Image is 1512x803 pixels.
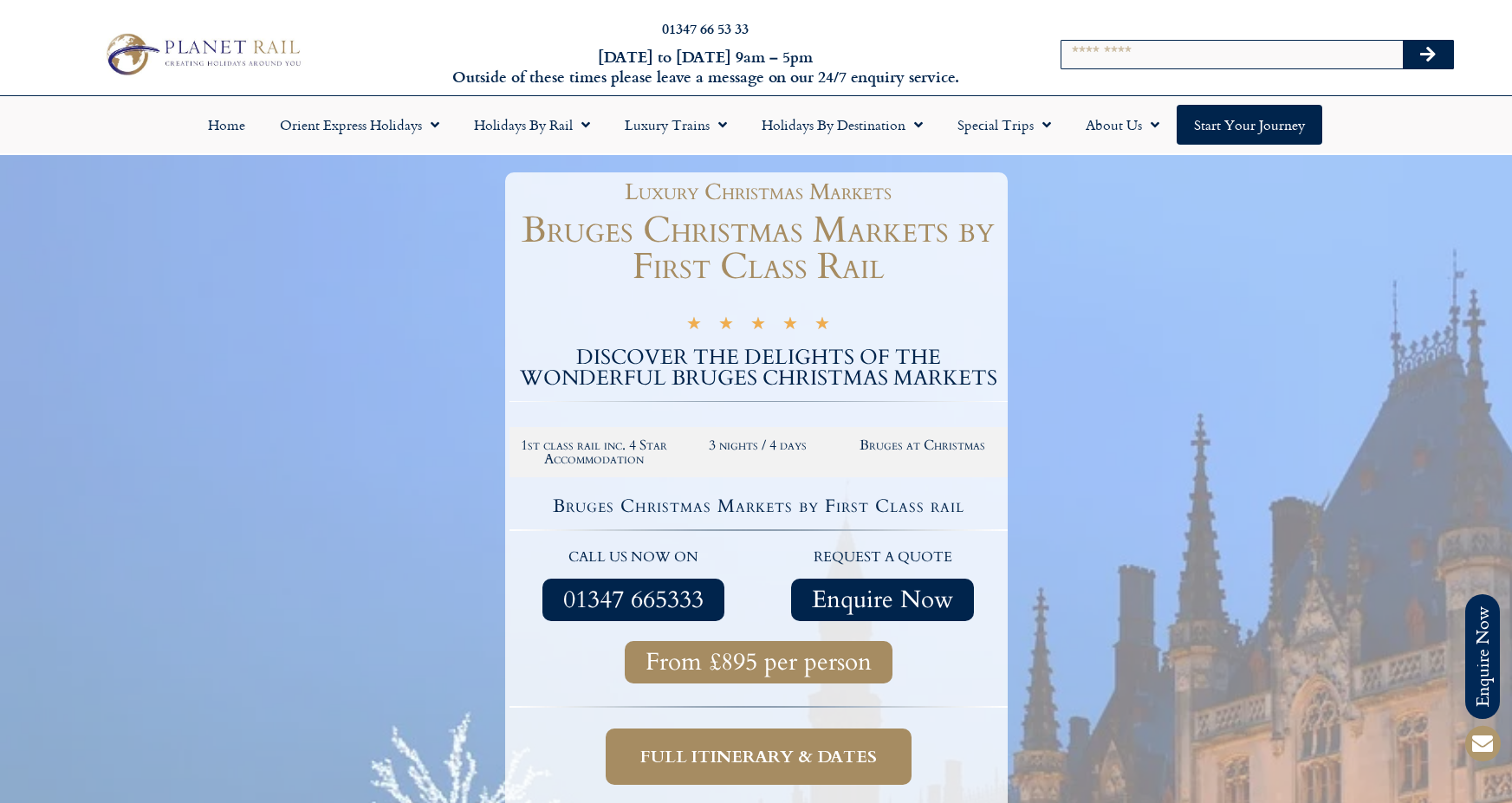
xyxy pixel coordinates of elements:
a: 01347 66 53 33 [662,18,749,38]
button: Search [1403,41,1453,68]
img: Planet Rail Train Holidays Logo [98,29,306,80]
i: ★ [750,316,766,336]
h6: [DATE] to [DATE] 9am – 5pm Outside of these times please leave a message on our 24/7 enquiry serv... [407,47,1003,87]
h2: DISCOVER THE DELIGHTS OF THE WONDERFUL BRUGES CHRISTMAS MARKETS [509,347,1008,389]
i: ★ [814,316,830,336]
a: Orient Express Holidays [263,105,457,145]
a: Luxury Trains [607,105,744,145]
a: Holidays by Destination [744,105,940,145]
p: request a quote [767,547,999,569]
i: ★ [718,316,734,336]
a: Holidays by Rail [457,105,607,145]
span: 01347 665333 [563,589,704,611]
a: From £895 per person [625,641,892,683]
a: About Us [1068,105,1177,145]
span: Full itinerary & dates [640,746,877,767]
span: Enquire Now [812,589,953,611]
h2: Bruges at Christmas [849,438,996,452]
a: 01347 665333 [542,579,724,621]
a: Special Trips [940,105,1068,145]
h4: Bruges Christmas Markets by First Class rail [512,497,1005,515]
div: 5/5 [686,314,830,336]
i: ★ [782,316,798,336]
h1: Luxury Christmas Markets [518,181,999,204]
i: ★ [686,316,702,336]
a: Start your Journey [1177,105,1322,145]
span: From £895 per person [646,651,872,673]
a: Home [191,105,263,145]
nav: Menu [9,105,1503,145]
a: Full itinerary & dates [606,729,912,785]
p: call us now on [518,547,750,569]
h2: 3 nights / 4 days [685,438,832,452]
a: Enquire Now [791,579,974,621]
h1: Bruges Christmas Markets by First Class Rail [509,212,1008,285]
h2: 1st class rail inc. 4 Star Accommodation [521,438,668,466]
